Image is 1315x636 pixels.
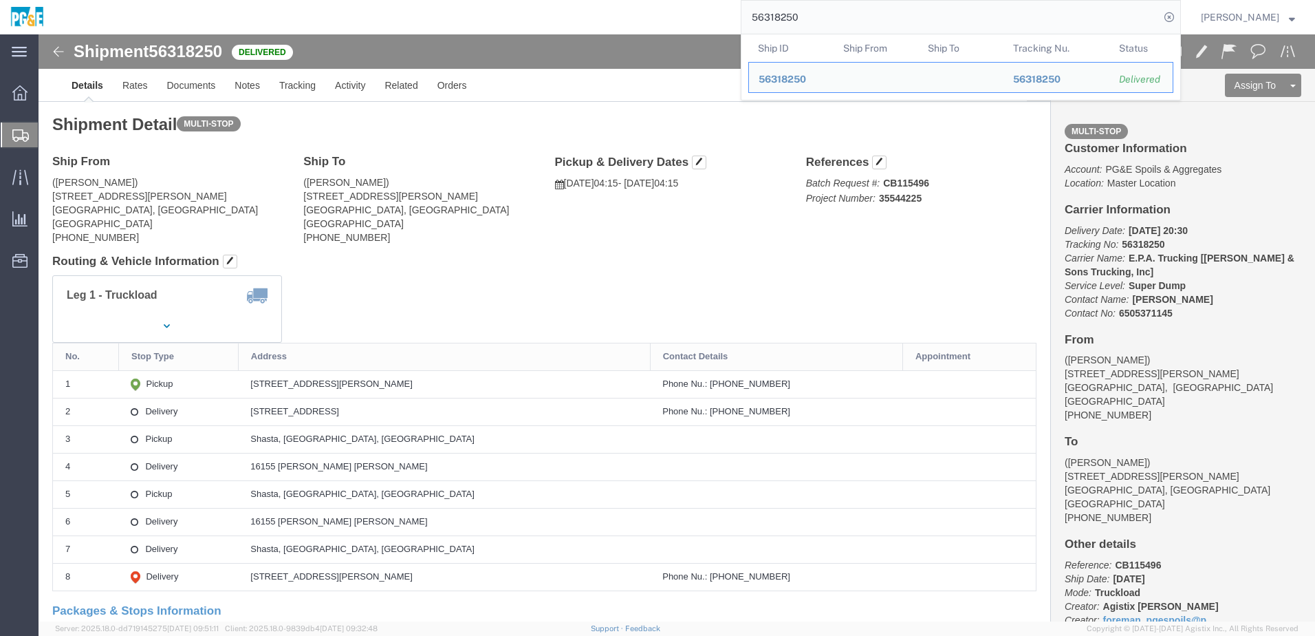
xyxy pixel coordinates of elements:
[167,624,219,633] span: [DATE] 09:51:11
[1013,74,1061,85] span: 56318250
[55,624,219,633] span: Server: 2025.18.0-dd719145275
[1119,72,1163,87] div: Delivered
[1201,10,1279,25] span: Evelyn Angel
[918,34,1003,62] th: Ship To
[1200,9,1296,25] button: [PERSON_NAME]
[741,1,1160,34] input: Search for shipment number, reference number
[591,624,625,633] a: Support
[1109,34,1173,62] th: Status
[10,7,45,28] img: logo
[748,34,834,62] th: Ship ID
[625,624,660,633] a: Feedback
[834,34,919,62] th: Ship From
[759,72,824,87] div: 56318250
[320,624,378,633] span: [DATE] 09:32:48
[1013,72,1100,87] div: 56318250
[1087,623,1298,635] span: Copyright © [DATE]-[DATE] Agistix Inc., All Rights Reserved
[759,74,806,85] span: 56318250
[1003,34,1110,62] th: Tracking Nu.
[39,34,1315,622] iframe: FS Legacy Container
[225,624,378,633] span: Client: 2025.18.0-9839db4
[748,34,1180,100] table: Search Results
